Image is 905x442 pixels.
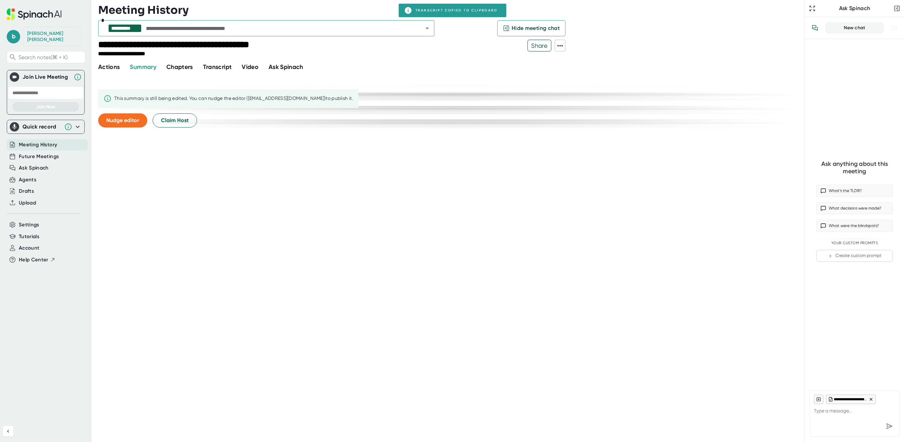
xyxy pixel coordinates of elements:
button: Expand to Ask Spinach page [808,4,817,13]
button: Help Center [19,256,55,264]
button: Agents [19,176,36,184]
span: Video [242,63,259,71]
button: Drafts [19,187,34,195]
button: Summary [130,63,156,72]
span: Ask Spinach [269,63,303,71]
div: Brian Gewirtz [27,31,78,42]
span: Actions [98,63,120,71]
button: Collapse sidebar [3,426,13,437]
div: Join Live Meeting [23,74,70,80]
span: Chapters [166,63,193,71]
span: Claim Host [161,116,189,124]
button: Close conversation sidebar [892,4,902,13]
div: New chat [830,25,879,31]
button: Meeting History [19,141,57,149]
span: Nudge editor [106,117,139,123]
button: Chapters [166,63,193,72]
span: Summary [130,63,156,71]
span: b [7,30,20,43]
button: View conversation history [808,21,822,35]
div: Join Live MeetingJoin Live Meeting [10,70,82,84]
button: What were the blindspots? [816,220,893,232]
h3: Meeting History [98,4,189,16]
span: Search notes (⌘ + K) [18,54,83,61]
button: What’s the TLDR? [816,185,893,197]
button: Future Meetings [19,153,59,160]
button: Create custom prompt [816,250,893,262]
button: Open [423,24,432,33]
div: Ask Spinach [817,5,892,12]
button: Actions [98,63,120,72]
span: Help Center [19,256,48,264]
img: Join Live Meeting [11,74,18,80]
button: Hide meeting chat [497,20,565,36]
button: What decisions were made? [816,202,893,214]
button: Settings [19,221,39,229]
button: Nudge editor [98,113,147,127]
button: Ask Spinach [269,63,303,72]
div: Quick record [10,120,82,134]
button: Share [527,40,551,51]
button: Tutorials [19,233,39,241]
button: Upload [19,199,36,207]
button: Video [242,63,259,72]
span: Join Now [36,104,55,110]
button: Claim Host [153,113,197,127]
button: Ask Spinach [19,164,49,172]
div: Ask anything about this meeting [816,160,893,175]
div: Send message [883,420,895,432]
div: This summary is still being edited. You can nudge the editor ([EMAIL_ADDRESS][DOMAIN_NAME]) to pu... [114,96,353,102]
button: Transcript [203,63,232,72]
span: Hide meeting chat [512,24,560,32]
div: Your Custom Prompts [816,241,893,246]
div: Quick record [23,123,61,130]
button: Account [19,244,39,252]
span: Transcript [203,63,232,71]
button: Join Now [12,102,79,112]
